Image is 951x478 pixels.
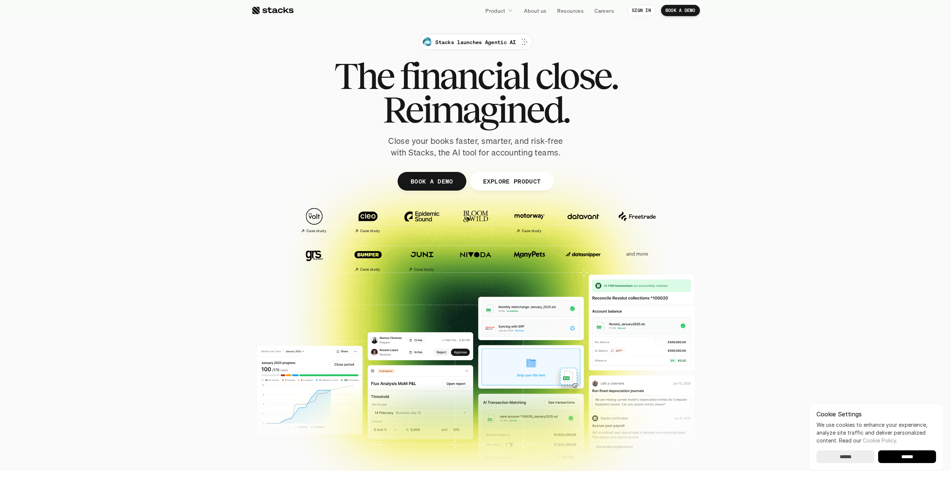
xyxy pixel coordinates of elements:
[519,4,551,17] a: About us
[553,4,588,17] a: Resources
[816,421,936,444] p: We use cookies to enhance your experience, analyze site traffic and deliver personalized content.
[863,437,896,444] a: Cookie Policy
[661,5,700,16] a: BOOK A DEMO
[557,7,584,15] p: Resources
[666,8,695,13] p: BOOK A DEMO
[435,38,516,46] p: Stacks launches Agentic AI
[414,267,434,272] h2: Case study
[397,172,466,191] a: BOOK A DEMO
[483,176,541,186] p: EXPLORE PRODUCT
[816,411,936,417] p: Cookie Settings
[614,251,660,257] p: and more
[632,8,651,13] p: SIGN IN
[291,204,337,237] a: Case study
[400,59,529,93] span: financial
[410,176,453,186] p: BOOK A DEMO
[839,437,897,444] span: Read our .
[524,7,546,15] p: About us
[382,135,569,158] p: Close your books faster, smarter, and risk-free with Stacks, the AI tool for accounting teams.
[506,204,553,237] a: Case study
[485,7,505,15] p: Product
[382,93,569,126] span: Reimagined.
[470,172,554,191] a: EXPLORE PRODUCT
[360,267,380,272] h2: Case study
[627,5,655,16] a: SIGN IN
[306,229,326,233] h2: Case study
[419,34,532,50] a: Stacks launches Agentic AI
[590,4,618,17] a: Careers
[522,229,541,233] h2: Case study
[360,229,380,233] h2: Case study
[345,204,391,237] a: Case study
[334,59,393,93] span: The
[399,242,445,275] a: Case study
[345,242,391,275] a: Case study
[595,7,614,15] p: Careers
[535,59,617,93] span: close.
